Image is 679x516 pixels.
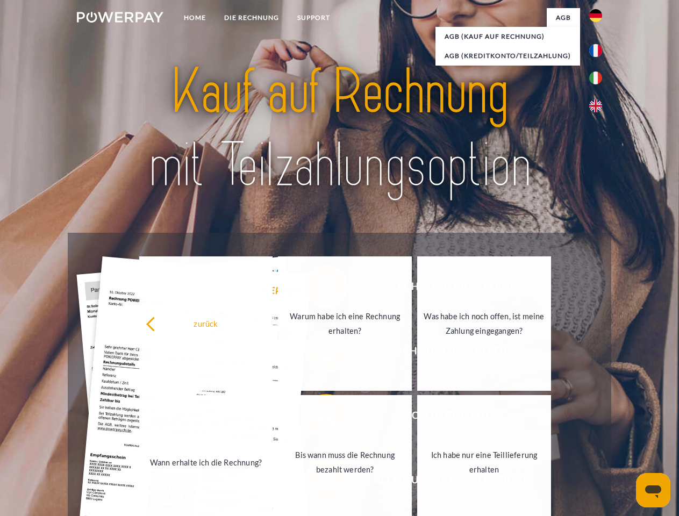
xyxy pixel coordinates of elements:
a: Was habe ich noch offen, ist meine Zahlung eingegangen? [417,256,551,391]
a: AGB (Kreditkonto/Teilzahlung) [435,46,580,66]
a: AGB (Kauf auf Rechnung) [435,27,580,46]
img: fr [589,44,602,57]
a: agb [547,8,580,27]
img: de [589,9,602,22]
div: Wann erhalte ich die Rechnung? [146,455,267,469]
div: zurück [146,316,267,331]
img: it [589,71,602,84]
div: Warum habe ich eine Rechnung erhalten? [284,309,405,338]
img: en [589,99,602,112]
img: title-powerpay_de.svg [103,52,576,206]
a: Home [175,8,215,27]
div: Ich habe nur eine Teillieferung erhalten [424,448,545,477]
div: Bis wann muss die Rechnung bezahlt werden? [284,448,405,477]
a: SUPPORT [288,8,339,27]
a: DIE RECHNUNG [215,8,288,27]
iframe: Schaltfläche zum Öffnen des Messaging-Fensters [636,473,670,507]
img: logo-powerpay-white.svg [77,12,163,23]
div: Was habe ich noch offen, ist meine Zahlung eingegangen? [424,309,545,338]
